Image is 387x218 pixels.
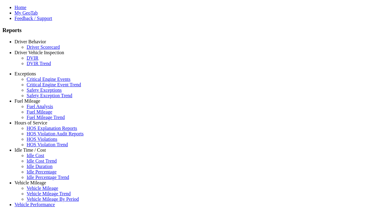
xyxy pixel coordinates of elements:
a: Idle Cost [27,153,44,158]
a: HOS Violation Trend [27,142,68,147]
a: Idle Duration [27,164,53,169]
a: HOS Violations [27,137,57,142]
a: Fuel Mileage [27,109,52,114]
a: Fuel Mileage [15,98,40,104]
a: Vehicle Performance [15,202,55,207]
a: Vehicle Mileage By Period [27,197,79,202]
a: Vehicle Mileage [27,186,58,191]
a: HOS Explanation Reports [27,126,77,131]
a: Critical Engine Events [27,77,70,82]
a: DVIR [27,55,38,61]
a: Driver Vehicle Inspection [15,50,64,55]
a: Vehicle Mileage [15,180,46,185]
a: Vehicle Mileage Trend [27,191,71,196]
a: Safety Exceptions [27,88,62,93]
a: Driver Scorecard [27,45,60,50]
a: Critical Engine Event Trend [27,82,81,87]
a: DVIR Trend [27,61,51,66]
a: Idle Percentage [27,169,57,174]
a: Hours of Service [15,120,47,125]
a: Feedback / Support [15,16,52,21]
a: Idle Time / Cost [15,147,46,153]
a: HOS Violation Audit Reports [27,131,84,136]
a: Idle Cost Trend [27,158,57,163]
a: My GeoTab [15,10,38,15]
a: Idle Percentage Trend [27,175,69,180]
a: Exceptions [15,71,36,76]
a: Fuel Mileage Trend [27,115,65,120]
a: Safety Exception Trend [27,93,72,98]
a: Home [15,5,26,10]
a: Fuel Analysis [27,104,53,109]
a: Driver Behavior [15,39,46,44]
h3: Reports [2,27,385,34]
